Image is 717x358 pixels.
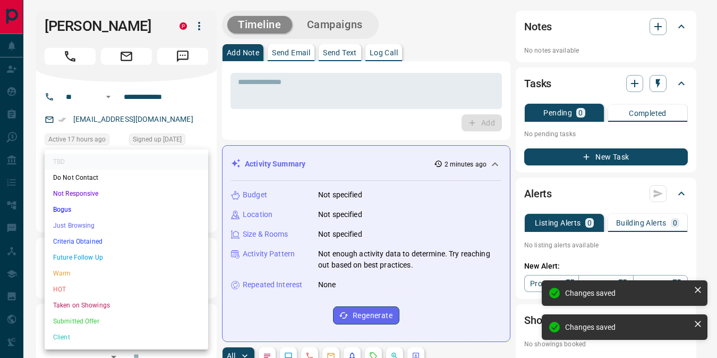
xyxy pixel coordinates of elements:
[45,249,208,265] li: Future Follow Up
[45,329,208,345] li: Client
[565,323,689,331] div: Changes saved
[45,265,208,281] li: Warm
[45,170,208,186] li: Do Not Contact
[45,202,208,218] li: Bogus
[565,289,689,297] div: Changes saved
[45,234,208,249] li: Criteria Obtained
[45,218,208,234] li: Just Browsing
[45,313,208,329] li: Submitted Offer
[45,186,208,202] li: Not Responsive
[45,297,208,313] li: Taken on Showings
[45,281,208,297] li: HOT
